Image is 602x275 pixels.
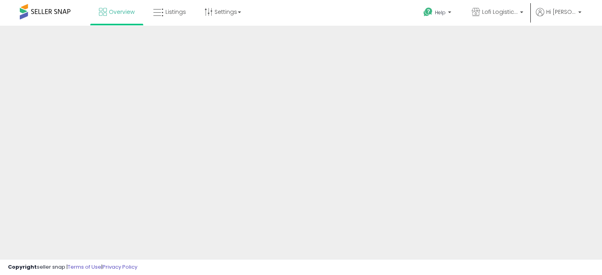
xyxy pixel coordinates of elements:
span: Lofi Logistics LLC [482,8,518,16]
a: Help [417,1,459,26]
span: Hi [PERSON_NAME] [546,8,576,16]
a: Hi [PERSON_NAME] [536,8,581,26]
a: Privacy Policy [103,263,137,271]
span: Overview [109,8,135,16]
span: Listings [165,8,186,16]
i: Get Help [423,7,433,17]
div: seller snap | | [8,264,137,271]
span: Help [435,9,446,16]
a: Terms of Use [68,263,101,271]
strong: Copyright [8,263,37,271]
